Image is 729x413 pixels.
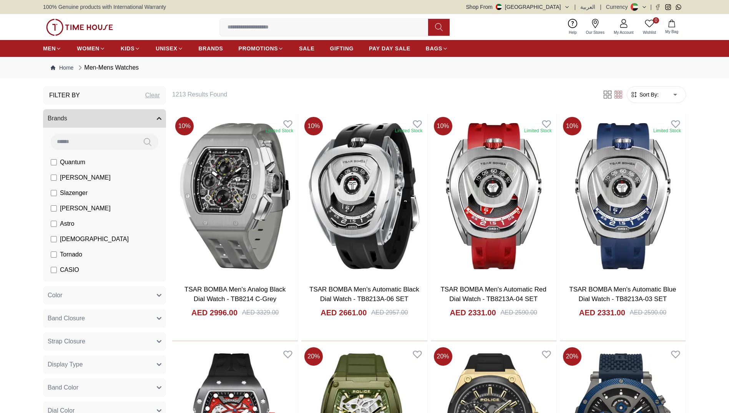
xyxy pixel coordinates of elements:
button: Sort By: [630,91,659,98]
a: Home [51,64,73,72]
a: 0Wishlist [638,17,661,37]
input: [PERSON_NAME] [51,175,57,181]
input: Quantum [51,159,57,165]
span: [DEMOGRAPHIC_DATA] [60,235,129,244]
a: Facebook [655,4,661,10]
input: Astro [51,221,57,227]
img: ... [46,19,113,36]
span: Astro [60,219,74,228]
a: UNISEX [156,42,183,55]
span: | [600,3,601,11]
span: [PERSON_NAME] [60,204,111,213]
span: [PERSON_NAME] [60,173,111,182]
h4: AED 2661.00 [320,307,367,318]
div: Clear [145,91,160,100]
button: العربية [580,3,595,11]
div: Limited Stock [266,128,293,134]
h6: 1213 Results Found [172,90,593,99]
a: WOMEN [77,42,105,55]
span: | [575,3,576,11]
div: Currency [606,3,631,11]
button: Band Color [43,378,166,397]
div: AED 2957.00 [371,308,408,317]
div: Limited Stock [395,128,422,134]
span: 20 % [304,347,323,366]
span: Quantum [60,158,85,167]
img: TSAR BOMBA Men's Automatic Blue Dial Watch - TB8213A-03 SET [560,114,686,278]
div: Limited Stock [653,128,681,134]
button: My Bag [661,18,683,36]
a: TSAR BOMBA Men's Automatic Black Dial Watch - TB8213A-06 SET [301,114,427,278]
img: TSAR BOMBA Men's Analog Black Dial Watch - TB8214 C-Grey [172,114,298,278]
a: PROMOTIONS [239,42,284,55]
span: Band Color [48,383,78,392]
input: CASIO [51,267,57,273]
span: My Bag [662,29,681,35]
span: Our Stores [583,30,608,35]
a: TSAR BOMBA Men's Automatic Blue Dial Watch - TB8213A-03 SET [569,286,676,303]
div: AED 2590.00 [501,308,537,317]
span: Sort By: [638,91,659,98]
a: Help [564,17,581,37]
span: UNISEX [156,45,177,52]
span: 10 % [304,117,323,135]
button: Display Type [43,355,166,374]
a: KIDS [121,42,140,55]
h4: AED 2331.00 [579,307,625,318]
span: SALE [299,45,314,52]
span: Slazenger [60,188,88,198]
button: Color [43,286,166,305]
span: BAGS [426,45,442,52]
a: BAGS [426,42,448,55]
a: TSAR BOMBA Men's Analog Black Dial Watch - TB8214 C-Grey [184,286,286,303]
span: CITIZEN [60,281,84,290]
button: Brands [43,109,166,128]
span: Wishlist [640,30,659,35]
span: 10 % [434,117,452,135]
input: [PERSON_NAME] [51,205,57,211]
span: KIDS [121,45,135,52]
span: 10 % [563,117,581,135]
img: United Arab Emirates [496,4,502,10]
a: TSAR BOMBA Men's Automatic Black Dial Watch - TB8213A-06 SET [309,286,419,303]
button: Band Closure [43,309,166,328]
button: Strap Closure [43,332,166,351]
span: My Account [611,30,637,35]
a: GIFTING [330,42,354,55]
span: Color [48,291,62,300]
span: PROMOTIONS [239,45,278,52]
a: MEN [43,42,61,55]
span: Tornado [60,250,82,259]
a: Our Stores [581,17,609,37]
a: Whatsapp [676,4,681,10]
span: 20 % [563,347,581,366]
a: Instagram [665,4,671,10]
span: 0 [653,17,659,23]
span: GIFTING [330,45,354,52]
div: AED 2590.00 [630,308,666,317]
h4: AED 2996.00 [191,307,237,318]
button: Shop From[GEOGRAPHIC_DATA] [466,3,570,11]
a: PAY DAY SALE [369,42,410,55]
span: | [650,3,652,11]
a: SALE [299,42,314,55]
a: TSAR BOMBA Men's Automatic Red Dial Watch - TB8213A-04 SET [431,114,556,278]
div: AED 3329.00 [242,308,279,317]
input: Slazenger [51,190,57,196]
nav: Breadcrumb [43,57,686,78]
span: 10 % [175,117,194,135]
span: Brands [48,114,67,123]
span: WOMEN [77,45,100,52]
h4: AED 2331.00 [450,307,496,318]
div: Limited Stock [524,128,552,134]
input: Tornado [51,251,57,258]
span: PAY DAY SALE [369,45,410,52]
span: Strap Closure [48,337,85,346]
span: Band Closure [48,314,85,323]
h3: Filter By [49,91,80,100]
span: CASIO [60,265,79,275]
span: BRANDS [199,45,223,52]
